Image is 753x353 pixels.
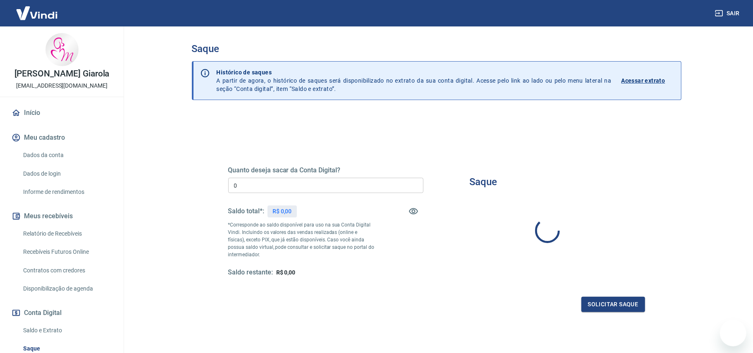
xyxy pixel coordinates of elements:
[45,33,79,66] img: 78a5abb7-2530-42a1-8371-1b573bf48070.jpeg
[228,268,273,277] h5: Saldo restante:
[10,0,64,26] img: Vindi
[713,6,743,21] button: Sair
[192,43,681,55] h3: Saque
[20,225,114,242] a: Relatório de Recebíveis
[20,184,114,200] a: Informe de rendimentos
[581,297,645,312] button: Solicitar saque
[20,165,114,182] a: Dados de login
[276,269,296,276] span: R$ 0,00
[10,129,114,147] button: Meu cadastro
[622,68,674,93] a: Acessar extrato
[217,68,612,93] p: A partir de agora, o histórico de saques será disponibilizado no extrato da sua conta digital. Ac...
[10,104,114,122] a: Início
[16,81,108,90] p: [EMAIL_ADDRESS][DOMAIN_NAME]
[470,176,497,188] h3: Saque
[20,280,114,297] a: Disponibilização de agenda
[20,262,114,279] a: Contratos com credores
[217,68,612,76] p: Histórico de saques
[228,166,423,174] h5: Quanto deseja sacar da Conta Digital?
[720,320,746,346] iframe: Botão para abrir a janela de mensagens
[622,76,665,85] p: Acessar extrato
[10,304,114,322] button: Conta Digital
[10,207,114,225] button: Meus recebíveis
[20,243,114,260] a: Recebíveis Futuros Online
[20,147,114,164] a: Dados da conta
[14,69,110,78] p: [PERSON_NAME] Giarola
[20,322,114,339] a: Saldo e Extrato
[273,207,292,216] p: R$ 0,00
[228,221,375,258] p: *Corresponde ao saldo disponível para uso na sua Conta Digital Vindi. Incluindo os valores das ve...
[228,207,264,215] h5: Saldo total*:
